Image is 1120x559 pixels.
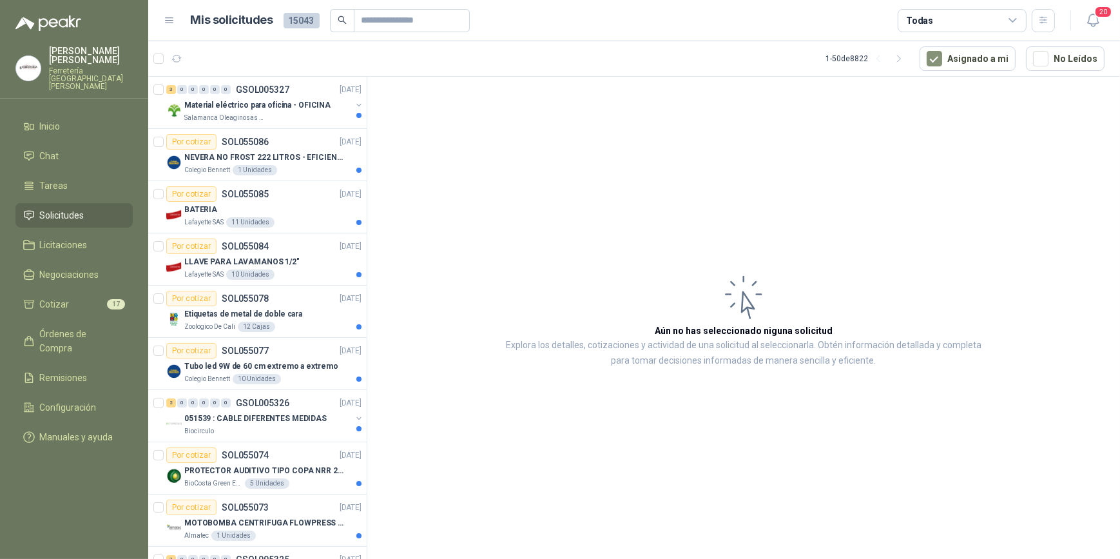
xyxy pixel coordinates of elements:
[15,425,133,449] a: Manuales y ayuda
[148,129,367,181] a: Por cotizarSOL055086[DATE] Company LogoNEVERA NO FROST 222 LITROS - EFICIENCIA ENERGETICA AColegi...
[340,240,362,253] p: [DATE]
[340,345,362,357] p: [DATE]
[826,48,909,69] div: 1 - 50 de 8822
[184,374,230,384] p: Colegio Bennett
[340,84,362,96] p: [DATE]
[166,259,182,275] img: Company Logo
[184,478,242,489] p: BioCosta Green Energy S.A.S
[655,324,833,338] h3: Aún no has seleccionado niguna solicitud
[233,165,277,175] div: 1 Unidades
[1081,9,1105,32] button: 20
[199,398,209,407] div: 0
[40,208,84,222] span: Solicitudes
[40,119,61,133] span: Inicio
[166,447,217,463] div: Por cotizar
[226,270,275,280] div: 10 Unidades
[222,242,269,251] p: SOL055084
[184,360,338,373] p: Tubo led 9W de 60 cm extremo a extremo
[340,136,362,148] p: [DATE]
[210,398,220,407] div: 0
[177,398,187,407] div: 0
[166,311,182,327] img: Company Logo
[184,322,235,332] p: Zoologico De Cali
[222,346,269,355] p: SOL055077
[40,149,59,163] span: Chat
[40,327,121,355] span: Órdenes de Compra
[15,262,133,287] a: Negociaciones
[177,85,187,94] div: 0
[166,500,217,515] div: Por cotizar
[166,134,217,150] div: Por cotizar
[188,85,198,94] div: 0
[166,207,182,222] img: Company Logo
[184,99,331,112] p: Material eléctrico para oficina - OFICINA
[15,395,133,420] a: Configuración
[184,152,345,164] p: NEVERA NO FROST 222 LITROS - EFICIENCIA ENERGETICA A
[166,416,182,431] img: Company Logo
[40,268,99,282] span: Negociaciones
[15,15,81,31] img: Logo peakr
[184,256,300,268] p: LLAVE PARA LAVAMANOS 1/2"
[226,217,275,228] div: 11 Unidades
[340,397,362,409] p: [DATE]
[1094,6,1112,18] span: 20
[166,291,217,306] div: Por cotizar
[166,186,217,202] div: Por cotizar
[236,85,289,94] p: GSOL005327
[184,517,345,529] p: MOTOBOMBA CENTRIFUGA FLOWPRESS 1.5HP-220
[184,426,214,436] p: Biocirculo
[15,366,133,390] a: Remisiones
[338,15,347,25] span: search
[148,338,367,390] a: Por cotizarSOL055077[DATE] Company LogoTubo led 9W de 60 cm extremo a extremoColegio Bennett10 Un...
[340,188,362,201] p: [DATE]
[222,137,269,146] p: SOL055086
[1026,46,1105,71] button: No Leídos
[496,338,991,369] p: Explora los detalles, cotizaciones y actividad de una solicitud al seleccionarla. Obtén informaci...
[188,398,198,407] div: 0
[148,181,367,233] a: Por cotizarSOL055085[DATE] Company LogoBATERIALafayette SAS11 Unidades
[166,520,182,536] img: Company Logo
[166,103,182,118] img: Company Logo
[340,449,362,462] p: [DATE]
[166,364,182,379] img: Company Logo
[184,217,224,228] p: Lafayette SAS
[211,531,256,541] div: 1 Unidades
[184,270,224,280] p: Lafayette SAS
[148,233,367,286] a: Por cotizarSOL055084[DATE] Company LogoLLAVE PARA LAVAMANOS 1/2"Lafayette SAS10 Unidades
[166,239,217,254] div: Por cotizar
[222,503,269,512] p: SOL055073
[222,451,269,460] p: SOL055074
[184,165,230,175] p: Colegio Bennett
[221,398,231,407] div: 0
[148,495,367,547] a: Por cotizarSOL055073[DATE] Company LogoMOTOBOMBA CENTRIFUGA FLOWPRESS 1.5HP-220Almatec1 Unidades
[40,179,68,193] span: Tareas
[222,294,269,303] p: SOL055078
[15,203,133,228] a: Solicitudes
[245,478,289,489] div: 5 Unidades
[166,398,176,407] div: 2
[906,14,933,28] div: Todas
[40,238,88,252] span: Licitaciones
[15,173,133,198] a: Tareas
[148,442,367,495] a: Por cotizarSOL055074[DATE] Company LogoPROTECTOR AUDITIVO TIPO COPA NRR 23dBBioCosta Green Energy...
[184,308,302,320] p: Etiquetas de metal de doble cara
[16,56,41,81] img: Company Logo
[40,400,97,415] span: Configuración
[236,398,289,407] p: GSOL005326
[920,46,1016,71] button: Asignado a mi
[148,286,367,338] a: Por cotizarSOL055078[DATE] Company LogoEtiquetas de metal de doble caraZoologico De Cali12 Cajas
[233,374,281,384] div: 10 Unidades
[40,297,70,311] span: Cotizar
[15,114,133,139] a: Inicio
[166,468,182,484] img: Company Logo
[184,204,217,216] p: BATERIA
[166,395,364,436] a: 2 0 0 0 0 0 GSOL005326[DATE] Company Logo051539 : CABLE DIFERENTES MEDIDASBiocirculo
[15,233,133,257] a: Licitaciones
[222,190,269,199] p: SOL055085
[238,322,275,332] div: 12 Cajas
[340,502,362,514] p: [DATE]
[284,13,320,28] span: 15043
[184,113,266,123] p: Salamanca Oleaginosas SAS
[184,465,345,477] p: PROTECTOR AUDITIVO TIPO COPA NRR 23dB
[191,11,273,30] h1: Mis solicitudes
